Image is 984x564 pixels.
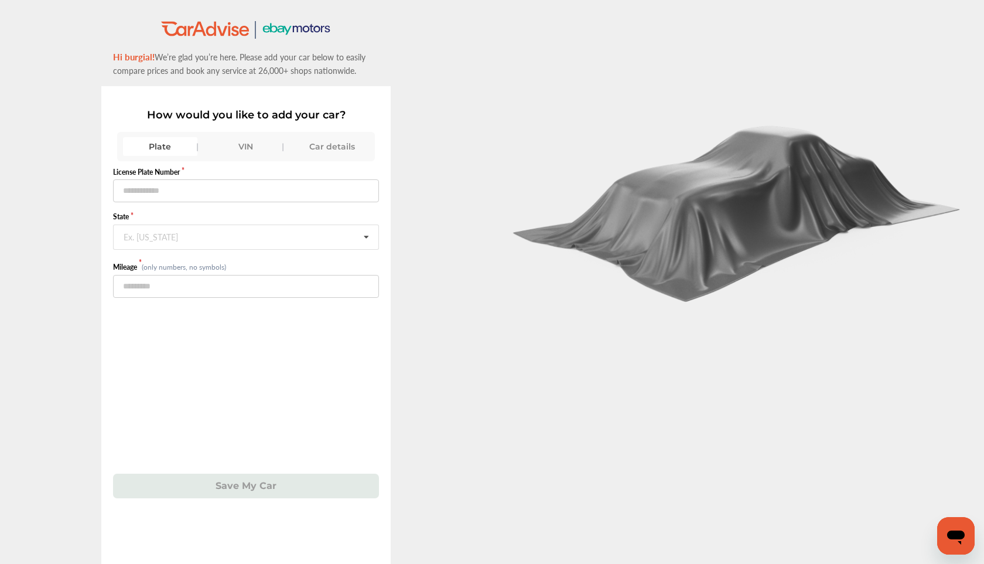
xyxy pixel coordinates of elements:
[113,50,155,63] span: Hi burgial!
[123,137,197,156] div: Plate
[295,137,369,156] div: Car details
[142,262,226,272] small: (only numbers, no symbols)
[113,262,141,272] label: Mileage
[113,167,379,177] label: License Plate Number
[937,517,975,555] iframe: Button to launch messaging window
[113,212,379,222] label: State
[209,137,283,156] div: VIN
[124,232,178,239] div: Ex. [US_STATE]
[113,108,379,121] p: How would you like to add your car?
[504,113,972,303] img: carCoverBlack.2823a3dccd746e18b3f8.png
[113,51,365,76] span: We’re glad you’re here. Please add your car below to easily compare prices and book any service a...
